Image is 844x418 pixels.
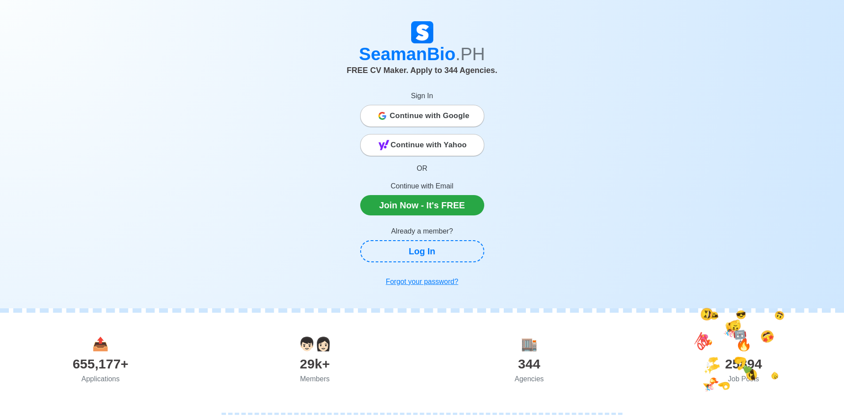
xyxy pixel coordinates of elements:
a: Join Now - It's FREE [360,195,484,215]
span: Random emoji [735,308,747,322]
span: Random emoji [708,375,721,387]
span: Continue with Google [390,107,470,125]
p: Already a member? [360,226,484,237]
span: applications [92,337,109,351]
span: users [299,337,331,351]
span: Random emoji [715,378,733,394]
button: Continue with Yahoo [360,134,484,156]
span: Random emoji [743,367,760,383]
p: Sign In [360,91,484,101]
span: Random emoji [772,307,787,323]
span: .PH [455,44,485,64]
span: Continue with Yahoo [391,136,467,154]
div: Agencies [422,374,637,384]
span: jobs [735,337,752,351]
span: agencies [521,337,537,351]
span: FREE CV Maker. Apply to 344 Agencies. [347,66,498,75]
span: Random emoji [769,370,781,382]
p: OR [360,163,484,174]
span: Random emoji [731,354,748,373]
button: Continue with Google [360,105,484,127]
img: Logo [411,21,433,43]
span: Random emoji [697,306,717,323]
p: Continue with Email [360,181,484,192]
div: 29k+ [208,354,422,374]
u: Forgot your password? [386,278,459,285]
span: Random emoji [741,363,753,377]
span: Random emoji [728,317,743,334]
span: Random emoji [732,327,748,345]
span: Random emoji [689,330,714,353]
a: Forgot your password? [360,273,484,291]
div: Members [208,374,422,384]
h1: SeamanBio [176,43,668,65]
span: Random emoji [757,326,778,347]
span: Random emoji [701,380,716,392]
span: Random emoji [704,364,714,376]
span: Random emoji [703,355,723,372]
a: Log In [360,240,484,262]
div: 344 [422,354,637,374]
